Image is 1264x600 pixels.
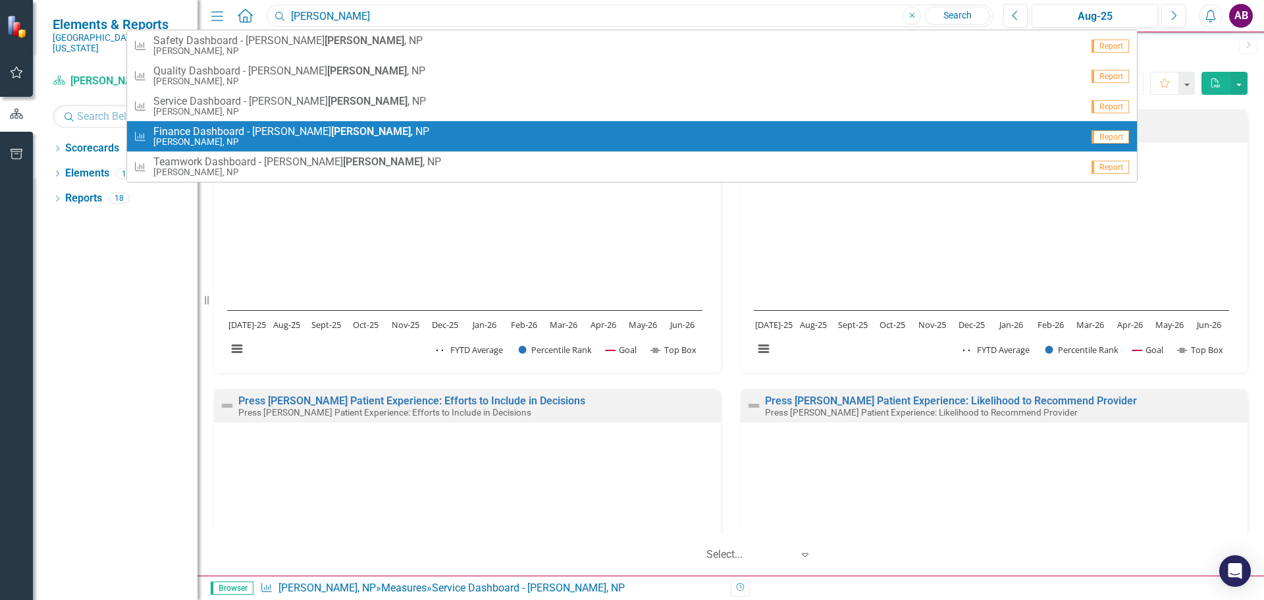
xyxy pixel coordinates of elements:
div: 18 [109,193,130,204]
div: Open Intercom Messenger [1219,555,1251,587]
button: View chart menu, Chart [754,340,773,358]
strong: [PERSON_NAME] [328,95,408,107]
button: Show Goal [1132,344,1163,356]
a: Elements [65,166,109,181]
a: Safety Dashboard - [PERSON_NAME][PERSON_NAME], NP[PERSON_NAME], NPReport [127,30,1137,61]
small: [PERSON_NAME], NP [153,167,441,177]
a: Press [PERSON_NAME] Patient Experience: Efforts to Include in Decisions [238,395,585,407]
button: Show Percentile Rank [1045,344,1119,356]
a: [PERSON_NAME], NP [278,582,376,594]
button: Show FYTD Average [436,344,504,356]
button: Show Top Box [1178,344,1223,356]
a: Service Dashboard - [PERSON_NAME][PERSON_NAME], NP[PERSON_NAME], NPReport [127,91,1137,121]
strong: [PERSON_NAME] [327,65,407,77]
a: Search [924,7,990,25]
a: Press [PERSON_NAME] Patient Experience: Likelihood to Recommend Provider [765,395,1137,407]
svg: Interactive chart [747,155,1236,369]
text: May-26 [1155,319,1184,331]
span: Report [1092,40,1129,53]
text: Dec-25 [959,319,985,331]
span: Safety Dashboard - [PERSON_NAME] , NP [153,35,423,47]
button: Show Percentile Rank [519,344,592,356]
a: Finance Dashboard - [PERSON_NAME][PERSON_NAME], NP[PERSON_NAME], NPReport [127,121,1137,151]
small: Press [PERSON_NAME] Patient Experience: Efforts to Include in Decisions [238,407,531,418]
text: Aug-25 [273,319,300,331]
text: Dec-25 [432,319,458,331]
div: 18 [116,168,137,179]
svg: Interactive chart [221,155,709,369]
small: [PERSON_NAME], NP [153,107,426,117]
text: Feb-26 [1038,319,1064,331]
small: [PERSON_NAME], NP [153,137,429,147]
div: Chart. Highcharts interactive chart. [221,155,714,369]
small: [GEOGRAPHIC_DATA][US_STATE] [53,32,184,54]
text: Jun-26 [1196,319,1221,331]
a: Reports [65,191,102,206]
button: View chart menu, Chart [228,340,246,358]
span: Teamwork Dashboard - [PERSON_NAME] , NP [153,156,441,168]
text: [DATE]-25 [755,319,793,331]
button: Show Top Box [651,344,697,356]
input: Search Below... [53,105,184,128]
a: Quality Dashboard - [PERSON_NAME][PERSON_NAME], NP[PERSON_NAME], NPReport [127,61,1137,91]
small: [PERSON_NAME], NP [153,76,425,86]
text: Aug-25 [800,319,827,331]
a: Teamwork Dashboard - [PERSON_NAME][PERSON_NAME], NP[PERSON_NAME], NPReport [127,151,1137,182]
text: Nov-25 [392,319,419,331]
span: Report [1092,130,1129,144]
strong: [PERSON_NAME] [343,155,423,168]
span: Quality Dashboard - [PERSON_NAME] , NP [153,65,425,77]
text: Mar-26 [550,319,577,331]
div: Service Dashboard - [PERSON_NAME], NP [432,582,625,594]
span: Elements & Reports [53,16,184,32]
img: ClearPoint Strategy [7,15,30,38]
button: Show FYTD Average [963,344,1031,356]
text: [DATE]-25 [228,319,266,331]
button: AB [1229,4,1253,28]
span: Service Dashboard - [PERSON_NAME] , NP [153,95,426,107]
text: Jan-26 [471,319,496,331]
text: Apr-26 [1117,319,1143,331]
div: » » [260,581,721,596]
small: [PERSON_NAME], NP [153,46,423,56]
text: Oct-25 [880,319,905,331]
text: Jun-26 [669,319,695,331]
span: Report [1092,70,1129,83]
a: Scorecards [65,141,119,156]
a: Measures [381,582,427,594]
div: Aug-25 [1036,9,1153,24]
text: Nov-25 [918,319,946,331]
div: Chart. Highcharts interactive chart. [747,155,1241,369]
span: Browser [211,582,253,595]
a: [PERSON_NAME], NP [53,74,184,89]
text: Sept-25 [838,319,868,331]
text: Feb-26 [511,319,537,331]
text: Oct-25 [353,319,379,331]
text: Jan-26 [998,319,1023,331]
button: Show Goal [606,344,637,356]
span: Report [1092,100,1129,113]
text: May-26 [629,319,657,331]
span: Report [1092,161,1129,174]
text: Mar-26 [1076,319,1104,331]
span: Finance Dashboard - [PERSON_NAME] , NP [153,126,429,138]
img: Not Defined [746,398,762,414]
button: Aug-25 [1032,4,1158,28]
text: Apr-26 [591,319,616,331]
text: Sept-25 [311,319,341,331]
strong: [PERSON_NAME] [331,125,411,138]
strong: [PERSON_NAME] [325,34,404,47]
input: Search ClearPoint... [267,5,993,28]
small: Press [PERSON_NAME] Patient Experience: Likelihood to Recommend Provider [765,407,1078,418]
img: Not Defined [219,398,235,414]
